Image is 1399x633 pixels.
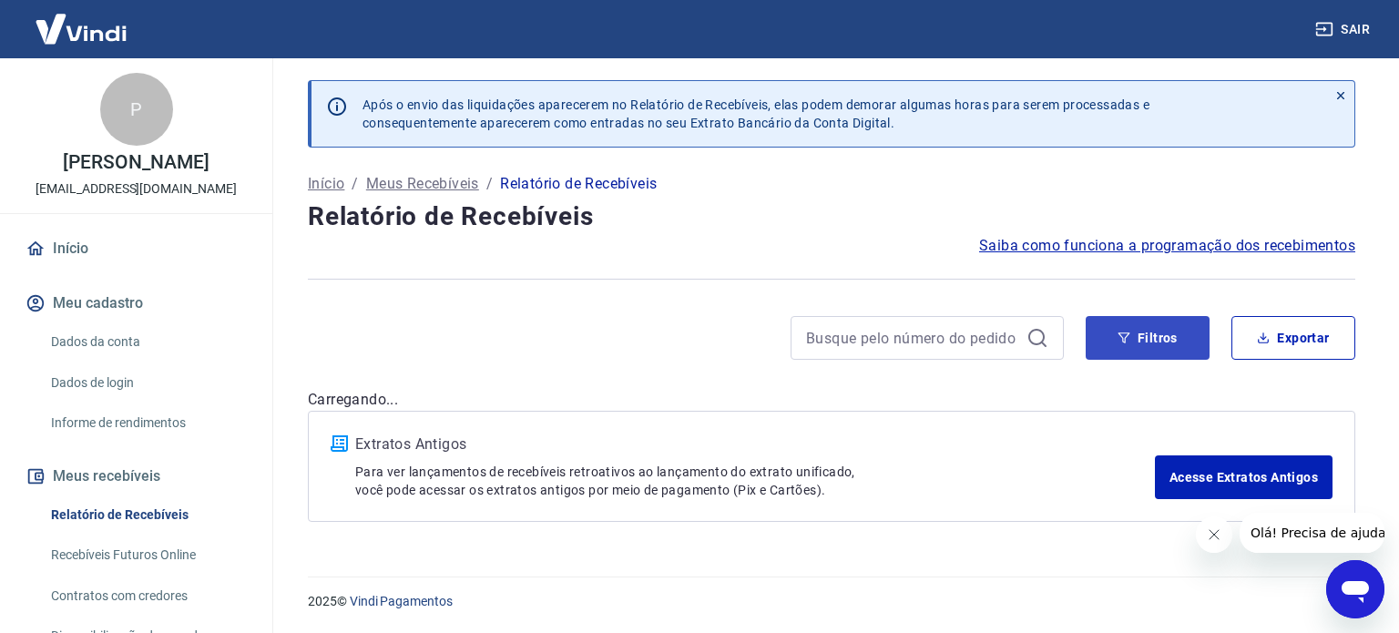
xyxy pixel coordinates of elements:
a: Dados da conta [44,323,250,361]
p: Após o envio das liquidações aparecerem no Relatório de Recebíveis, elas podem demorar algumas ho... [363,96,1149,132]
p: [EMAIL_ADDRESS][DOMAIN_NAME] [36,179,237,199]
a: Vindi Pagamentos [350,594,453,608]
p: Para ver lançamentos de recebíveis retroativos ao lançamento do extrato unificado, você pode aces... [355,463,1155,499]
a: Dados de login [44,364,250,402]
p: [PERSON_NAME] [63,153,209,172]
p: 2025 © [308,592,1355,611]
iframe: Mensagem da empresa [1240,513,1384,553]
a: Meus Recebíveis [366,173,479,195]
button: Sair [1312,13,1377,46]
button: Exportar [1231,316,1355,360]
button: Filtros [1086,316,1210,360]
a: Acesse Extratos Antigos [1155,455,1333,499]
iframe: Botão para abrir a janela de mensagens [1326,560,1384,618]
h4: Relatório de Recebíveis [308,199,1355,235]
a: Relatório de Recebíveis [44,496,250,534]
button: Meus recebíveis [22,456,250,496]
a: Recebíveis Futuros Online [44,536,250,574]
p: / [486,173,493,195]
input: Busque pelo número do pedido [806,324,1019,352]
p: Extratos Antigos [355,434,1155,455]
iframe: Fechar mensagem [1196,516,1232,553]
a: Saiba como funciona a programação dos recebimentos [979,235,1355,257]
p: Carregando... [308,389,1355,411]
button: Meu cadastro [22,283,250,323]
a: Início [308,173,344,195]
img: Vindi [22,1,140,56]
div: P [100,73,173,146]
img: ícone [331,435,348,452]
p: Relatório de Recebíveis [500,173,657,195]
a: Contratos com credores [44,577,250,615]
p: / [352,173,358,195]
a: Informe de rendimentos [44,404,250,442]
a: Início [22,229,250,269]
span: Olá! Precisa de ajuda? [11,13,153,27]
